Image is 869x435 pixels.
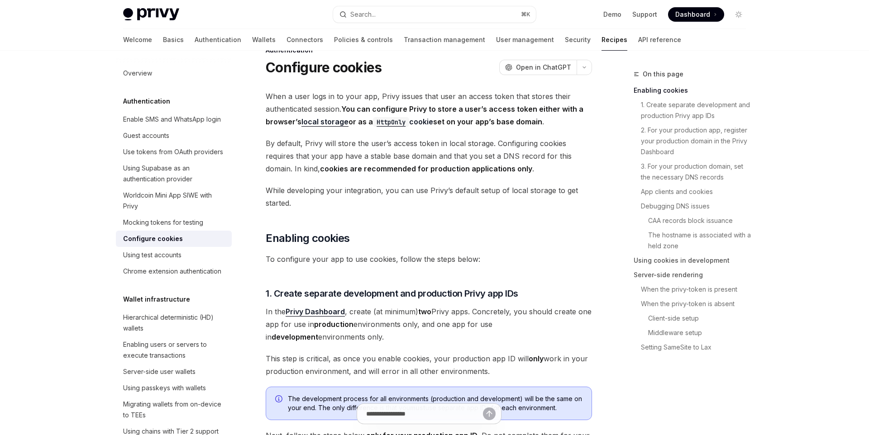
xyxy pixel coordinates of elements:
[116,160,232,187] a: Using Supabase as an authentication provider
[634,253,753,268] a: Using cookies in development
[602,29,627,51] a: Recipes
[286,307,345,317] a: Privy Dashboard
[123,294,190,305] h5: Wallet infrastructure
[483,407,496,420] button: Send message
[266,287,518,300] span: 1. Create separate development and production Privy app IDs
[634,268,753,282] a: Server-side rendering
[123,29,152,51] a: Welcome
[116,111,232,128] a: Enable SMS and WhatsApp login
[116,231,232,247] a: Configure cookies
[632,10,657,19] a: Support
[116,309,232,336] a: Hierarchical deterministic (HD) wallets
[123,163,226,184] div: Using Supabase as an authentication provider
[116,380,232,396] a: Using passkeys with wallets
[648,228,753,253] a: The hostname is associated with a held zone
[252,29,276,51] a: Wallets
[266,90,592,128] span: When a user logs in to your app, Privy issues that user an access token that stores their authent...
[286,29,323,51] a: Connectors
[314,320,353,329] strong: production
[641,199,753,213] a: Debugging DNS issues
[116,65,232,81] a: Overview
[521,11,530,18] span: ⌘ K
[286,307,345,316] strong: Privy Dashboard
[603,10,621,19] a: Demo
[641,184,753,199] a: App clients and cookies
[641,159,753,184] a: 3. For your production domain, set the necessary DNS records
[731,7,746,22] button: Toggle dark mode
[266,59,382,76] h1: Configure cookies
[320,164,532,173] strong: cookies are recommended for production applications only
[641,340,753,355] a: Setting SameSite to Lax
[116,187,232,214] a: Worldcoin Mini App SIWE with Privy
[123,68,152,79] div: Overview
[116,214,232,231] a: Mocking tokens for testing
[123,266,221,277] div: Chrome extension authentication
[266,305,592,343] span: In the , create (at minimum) Privy apps. Concretely, you should create one app for use in environ...
[373,117,409,127] code: HttpOnly
[643,69,683,80] span: On this page
[641,123,753,159] a: 2. For your production app, register your production domain in the Privy Dashboard
[638,29,681,51] a: API reference
[266,253,592,265] span: To configure your app to use cookies, follow the steps below:
[123,366,196,377] div: Server-side user wallets
[266,137,592,175] span: By default, Privy will store the user’s access token in local storage. Configuring cookies requir...
[675,10,710,19] span: Dashboard
[668,7,724,22] a: Dashboard
[266,184,592,209] span: While developing your integration, you can use Privy’s default setup of local storage to get star...
[648,326,753,340] a: Middleware setup
[404,29,485,51] a: Transaction management
[288,394,583,412] span: The development process for all environments (production and development) will be the same on you...
[418,307,431,316] strong: two
[116,364,232,380] a: Server-side user wallets
[350,9,376,20] div: Search...
[648,213,753,228] a: CAA records block issuance
[565,29,591,51] a: Security
[116,336,232,364] a: Enabling users or servers to execute transactions
[123,190,226,212] div: Worldcoin Mini App SIWE with Privy
[634,83,753,98] a: Enabling cookies
[272,332,318,341] strong: development
[116,396,232,423] a: Migrating wallets from on-device to TEEs
[123,114,221,125] div: Enable SMS and WhatsApp login
[123,312,226,334] div: Hierarchical deterministic (HD) wallets
[123,383,206,393] div: Using passkeys with wallets
[641,297,753,311] a: When the privy-token is absent
[529,354,544,363] strong: only
[163,29,184,51] a: Basics
[373,117,433,126] a: HttpOnlycookie
[123,217,203,228] div: Mocking tokens for testing
[275,395,284,404] svg: Info
[123,147,223,157] div: Use tokens from OAuth providers
[334,29,393,51] a: Policies & controls
[516,63,571,72] span: Open in ChatGPT
[123,8,179,21] img: light logo
[116,263,232,279] a: Chrome extension authentication
[123,96,170,107] h5: Authentication
[333,6,536,23] button: Search...⌘K
[123,130,169,141] div: Guest accounts
[641,98,753,123] a: 1. Create separate development and production Privy app IDs
[116,144,232,160] a: Use tokens from OAuth providers
[301,117,349,127] a: local storage
[499,60,577,75] button: Open in ChatGPT
[496,29,554,51] a: User management
[195,29,241,51] a: Authentication
[123,250,181,260] div: Using test accounts
[123,399,226,421] div: Migrating wallets from on-device to TEEs
[116,247,232,263] a: Using test accounts
[123,339,226,361] div: Enabling users or servers to execute transactions
[266,231,349,246] span: Enabling cookies
[116,128,232,144] a: Guest accounts
[641,282,753,297] a: When the privy-token is present
[123,233,183,244] div: Configure cookies
[266,104,583,127] strong: You can configure Privy to store a user’s access token either with a browser’s or as a set on you...
[266,352,592,378] span: This step is critical, as once you enable cookies, your production app ID will work in your produ...
[648,311,753,326] a: Client-side setup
